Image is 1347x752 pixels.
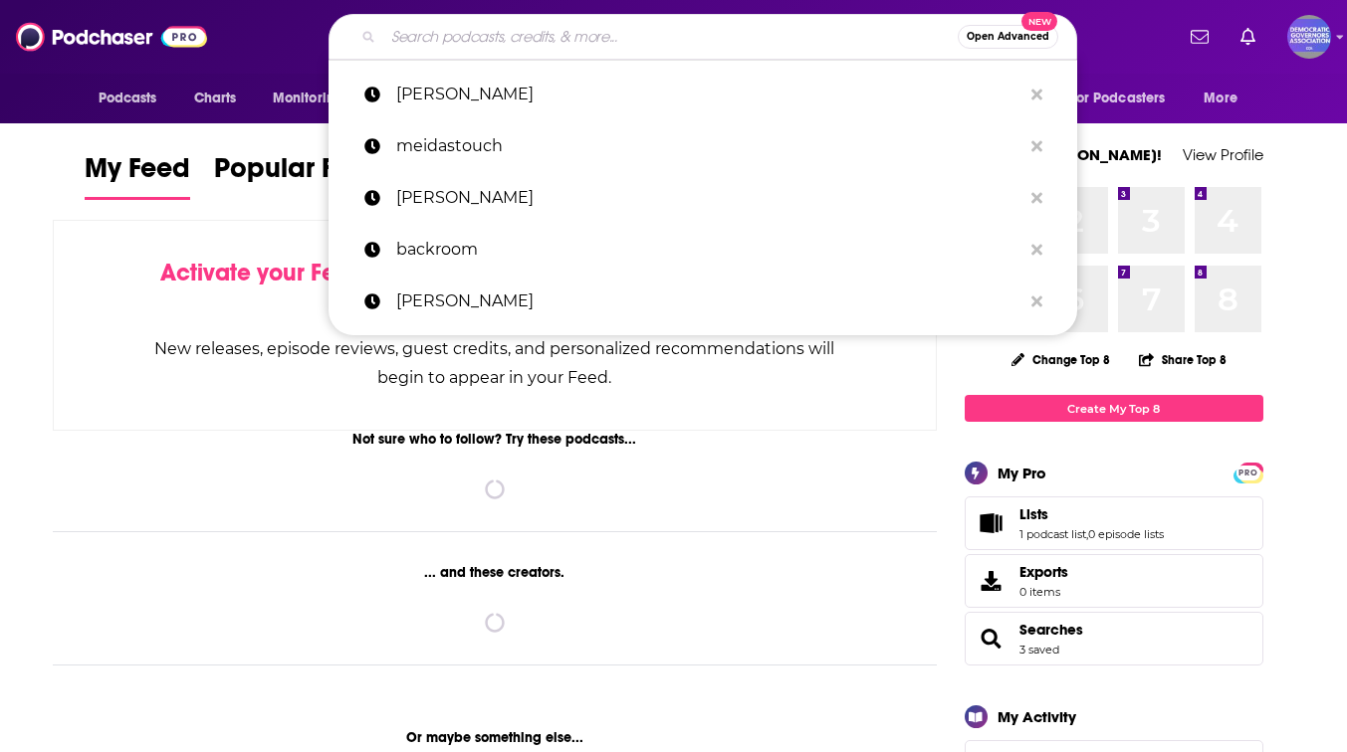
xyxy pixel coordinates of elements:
div: ... and these creators. [53,564,938,581]
p: backroom [396,224,1021,276]
a: View Profile [1183,145,1263,164]
div: Or maybe something else... [53,729,938,746]
span: 0 items [1019,585,1068,599]
div: by following Podcasts, Creators, Lists, and other Users! [153,259,837,316]
a: 0 episode lists [1088,527,1164,541]
a: Exports [965,554,1263,608]
span: Exports [1019,563,1068,581]
a: [PERSON_NAME] [329,276,1077,327]
span: Podcasts [99,85,157,112]
a: Popular Feed [214,151,383,200]
p: meidastouch [396,120,1021,172]
span: Lists [965,496,1263,550]
button: Share Top 8 [1138,340,1228,379]
a: Searches [1019,621,1083,639]
div: My Pro [998,464,1046,482]
a: Lists [1019,505,1164,523]
span: Logged in as DemGovs-Hamelburg [1287,15,1331,59]
img: Podchaser - Follow, Share and Rate Podcasts [16,18,207,56]
span: My Feed [85,151,190,197]
div: My Activity [998,707,1076,726]
a: [PERSON_NAME] [329,172,1077,224]
a: Create My Top 8 [965,395,1263,422]
p: bowen yang [396,276,1021,327]
span: For Podcasters [1070,85,1166,112]
a: Searches [972,625,1011,653]
img: User Profile [1287,15,1331,59]
span: , [1086,527,1088,541]
a: 3 saved [1019,643,1059,657]
span: Searches [965,612,1263,665]
span: Monitoring [273,85,343,112]
p: andy ostroy [396,172,1021,224]
div: New releases, episode reviews, guest credits, and personalized recommendations will begin to appe... [153,334,837,392]
button: open menu [1190,80,1262,117]
p: glennon doyle [396,69,1021,120]
span: Lists [1019,505,1048,523]
div: Not sure who to follow? Try these podcasts... [53,431,938,448]
span: Popular Feed [214,151,383,197]
button: open menu [259,80,369,117]
button: Show profile menu [1287,15,1331,59]
a: [PERSON_NAME] [329,69,1077,120]
span: Activate your Feed [160,258,364,287]
a: PRO [1236,465,1260,479]
a: backroom [329,224,1077,276]
span: Open Advanced [967,32,1049,42]
a: meidastouch [329,120,1077,172]
span: More [1204,85,1237,112]
a: Charts [181,80,249,117]
div: Search podcasts, credits, & more... [329,14,1077,60]
a: Show notifications dropdown [1233,20,1263,54]
a: Lists [972,509,1011,537]
input: Search podcasts, credits, & more... [383,21,958,53]
a: 1 podcast list [1019,527,1086,541]
button: open menu [1057,80,1195,117]
button: open menu [85,80,183,117]
span: Exports [972,567,1011,595]
span: New [1021,12,1057,31]
a: Show notifications dropdown [1183,20,1217,54]
span: Charts [194,85,237,112]
button: Change Top 8 [1000,347,1123,372]
a: My Feed [85,151,190,200]
button: Open AdvancedNew [958,25,1058,49]
span: PRO [1236,466,1260,480]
